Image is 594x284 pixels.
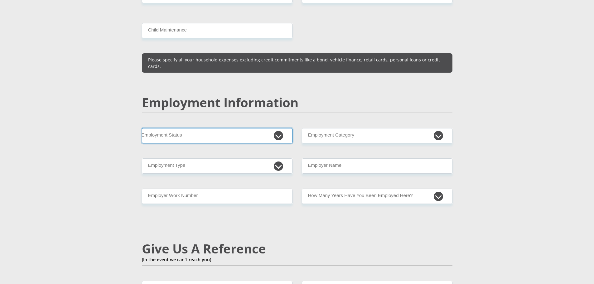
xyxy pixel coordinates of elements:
[142,23,292,38] input: Expenses - Child Maintenance
[302,158,452,174] input: Employer's Name
[142,95,452,110] h2: Employment Information
[142,241,452,256] h2: Give Us A Reference
[148,56,446,70] p: Please specify all your household expenses excluding credit commitments like a bond, vehicle fina...
[142,189,292,204] input: Employer Work Number
[142,256,452,263] p: (In the event we can't reach you)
